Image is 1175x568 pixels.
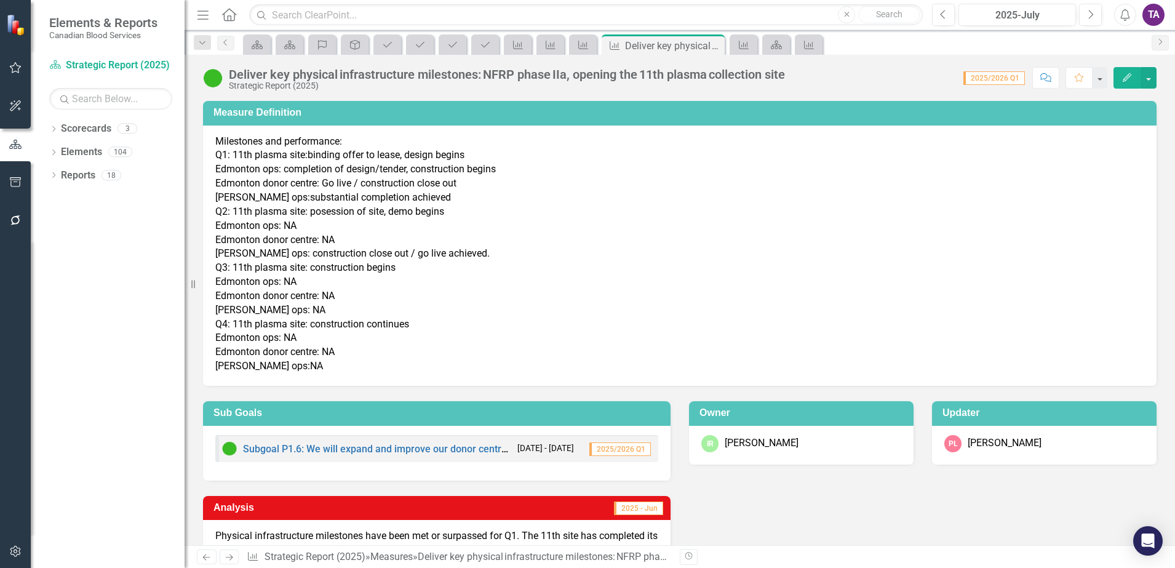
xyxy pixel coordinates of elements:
[61,145,102,159] a: Elements
[117,124,137,134] div: 3
[243,443,991,455] a: Subgoal P1.6: We will expand and improve our donor centre infrastructure to support the multi-pro...
[701,435,719,452] div: IR
[229,81,785,90] div: Strategic Report (2025)
[1133,526,1163,556] div: Open Intercom Messenger
[625,38,722,54] div: Deliver key physical infrastructure milestones: NFRP phase IIa, opening the 11th plasma collectio...
[222,441,237,456] img: On Target
[49,58,172,73] a: Strategic Report (2025)
[102,170,121,180] div: 18
[699,407,907,418] h3: Owner
[229,68,785,81] div: Deliver key physical infrastructure milestones: NFRP phase IIa, opening the 11th plasma collectio...
[370,551,413,562] a: Measures
[725,436,799,450] div: [PERSON_NAME]
[517,442,574,454] small: [DATE] - [DATE]
[589,442,651,456] span: 2025/2026 Q1
[49,30,157,40] small: Canadian Blood Services
[858,6,920,23] button: Search
[1142,4,1165,26] button: TA
[942,407,1150,418] h3: Updater
[249,4,923,26] input: Search ClearPoint...
[215,135,1144,374] p: Milestones and performance: Q1: 11th plasma site:binding offer to lease, design begins Edmonton o...
[876,9,902,19] span: Search
[203,68,223,88] img: On Target
[49,88,172,110] input: Search Below...
[265,551,365,562] a: Strategic Report (2025)
[213,107,1150,118] h3: Measure Definition
[61,122,111,136] a: Scorecards
[614,502,663,515] span: 2025 - Jun
[6,14,28,36] img: ClearPoint Strategy
[49,15,157,30] span: Elements & Reports
[963,8,1072,23] div: 2025-July
[963,71,1025,85] span: 2025/2026 Q1
[968,436,1042,450] div: [PERSON_NAME]
[418,551,854,562] div: Deliver key physical infrastructure milestones: NFRP phase IIa, opening the 11th plasma collectio...
[108,147,132,158] div: 104
[61,169,95,183] a: Reports
[247,550,671,564] div: » »
[213,407,664,418] h3: Sub Goals
[944,435,962,452] div: PL
[213,502,414,513] h3: Analysis
[958,4,1076,26] button: 2025-July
